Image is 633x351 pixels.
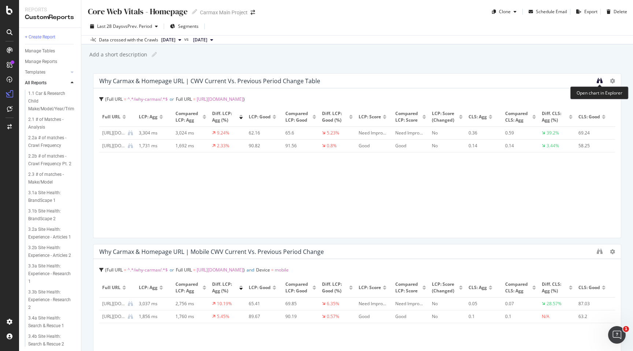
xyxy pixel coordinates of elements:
[395,130,423,136] div: Need Improvement
[102,313,125,320] div: https://www.carmax.com/why-carmax/
[327,130,339,136] div: 5.23%
[505,281,530,294] span: Compared CLS: Agg
[89,51,147,58] div: Add a short description
[359,130,386,136] div: Need Improvement
[271,267,274,273] span: =
[217,313,229,320] div: 5.45%
[505,110,530,123] span: Compared CLS: Agg
[212,110,237,123] span: Diff. LCP: Agg (%)
[28,152,76,168] a: 2.2b # of matches - Crawl Frequency Pt. 2
[469,143,496,149] div: 0.14
[139,143,167,149] div: 1,731 ms
[395,110,421,123] span: Compared LCP: Score
[28,90,76,113] a: 1.1 Car & Research Child Make/Model/Year/Trim
[28,189,71,204] div: 3.1a Site Health: BrandScape 1
[212,281,237,294] span: Diff. LCP: Agg (%)
[217,143,229,149] div: 2.33%
[395,143,423,149] div: Good
[28,171,76,186] a: 2.3 # of matches - Make/Model
[249,130,277,136] div: 62.16
[469,300,496,307] div: 0.05
[578,130,606,136] div: 69.24
[28,116,76,131] a: 2.1 # of Matches - Analysis
[217,130,229,136] div: 9.24%
[249,313,277,320] div: 89.67
[432,281,457,294] span: LCP: Score (Changed)
[604,6,627,18] button: Delete
[175,281,201,294] span: Compared LCP: Agg
[432,300,460,307] div: No
[176,96,192,102] span: Full URL
[249,300,277,307] div: 65.41
[97,23,123,29] span: Last 28 Days
[285,130,313,136] div: 65.6
[322,281,347,294] span: Diff. LCP: Good (%)
[623,326,629,332] span: 1
[25,69,45,76] div: Templates
[547,130,559,136] div: 39.2%
[28,244,76,259] a: 3.2b Site Health: Experience - Articles 2
[489,6,519,18] button: Clone
[432,143,460,149] div: No
[285,110,311,123] span: Compared LCP: Good
[469,313,496,320] div: 0.1
[28,314,71,330] div: 3.4a Site Health: Search & Rescue 1
[578,284,600,291] span: CLS: Good
[395,300,423,307] div: Need Improvement
[249,284,271,291] span: LCP: Good
[102,284,121,291] span: Full URL
[193,267,196,273] span: =
[359,313,386,320] div: Good
[197,267,243,273] span: [URL][DOMAIN_NAME]
[170,267,174,273] span: or
[395,281,421,294] span: Compared LCP: Score
[25,13,75,22] div: CustomReports
[359,284,381,291] span: LCP: Score
[28,90,74,113] div: 1.1 Car & Research Child Make/Model/Year/Trim
[249,143,277,149] div: 90.82
[175,313,203,320] div: 1,760 ms
[359,143,386,149] div: Good
[102,300,125,307] div: https://www.carmax.com/
[184,36,190,43] span: vs
[275,267,289,273] span: mobile
[175,130,203,136] div: 3,024 ms
[28,262,72,285] div: 3.3a Site Health: Experience - Research 1
[28,189,76,204] a: 3.1a Site Health: BrandScape 1
[285,281,311,294] span: Compared LCP: Good
[359,114,381,120] span: LCP: Score
[285,313,313,320] div: 90.19
[28,288,72,311] div: 3.3b Site Health: Experience - Research 2
[327,313,339,320] div: 0.57%
[25,47,76,55] a: Manage Tables
[28,171,71,186] div: 2.3 # of matches - Make/Model
[547,300,562,307] div: 28.57%
[499,8,511,15] div: Clone
[93,73,621,238] div: Why Carmax & Homepage URL | CWV Current vs. Previous Period Change TableFull URL = ^.*/why-carmax...
[107,96,123,102] span: Full URL
[597,78,603,84] div: binoculars
[139,313,167,320] div: 1,856 ms
[28,288,76,311] a: 3.3b Site Health: Experience - Research 2
[570,86,629,99] div: Open chart in Explorer
[28,116,70,131] div: 2.1 # of Matches - Analysis
[178,23,199,29] span: Segments
[469,130,496,136] div: 0.36
[139,130,167,136] div: 3,304 ms
[542,110,567,123] span: Diff. CLS: Agg (%)
[432,130,460,136] div: No
[25,58,76,66] a: Manage Reports
[167,21,201,32] button: Segments
[327,300,339,307] div: 6.35%
[87,21,161,32] button: Last 28 DaysvsPrev. Period
[578,114,600,120] span: CLS: Good
[505,300,533,307] div: 0.07
[249,114,271,120] span: LCP: Good
[99,37,158,43] div: Data crossed with the Crawls
[256,267,270,273] span: Device
[25,33,55,41] div: + Create Report
[28,314,76,330] a: 3.4a Site Health: Search & Rescue 1
[327,143,337,149] div: 0.8%
[584,8,597,15] div: Export
[28,207,76,223] a: 3.1b Site Health: BrandScape 2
